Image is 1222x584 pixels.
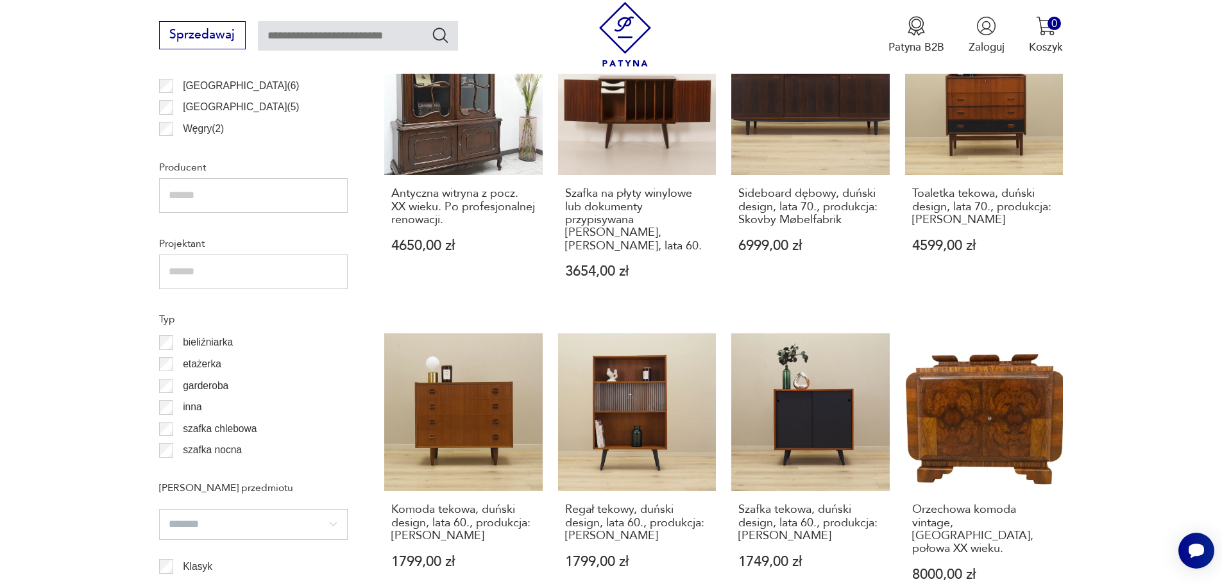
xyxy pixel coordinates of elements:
p: Zaloguj [969,40,1005,54]
h3: Antyczna witryna z pocz. XX wieku. Po profesjonalnej renowacji. [391,187,536,226]
a: Sprzedawaj [159,31,246,41]
img: Patyna - sklep z meblami i dekoracjami vintage [593,2,658,67]
button: Szukaj [431,26,450,44]
p: 3654,00 zł [565,265,709,278]
img: Ikonka użytkownika [976,16,996,36]
h3: Komoda tekowa, duński design, lata 60., produkcja: [PERSON_NAME] [391,503,536,542]
p: 1799,00 zł [391,555,536,569]
p: bieliźniarka [183,334,233,351]
h3: Sideboard dębowy, duński design, lata 70., produkcja: Skovby Møbelfabrik [738,187,883,226]
p: szafka chlebowa [183,421,257,437]
p: 8000,00 zł [912,568,1057,581]
p: [PERSON_NAME] przedmiotu [159,480,348,496]
button: 0Koszyk [1029,16,1063,54]
h3: Szafka na płyty winylowe lub dokumenty przypisywana [PERSON_NAME], [PERSON_NAME], lata 60. [565,187,709,253]
p: Koszyk [1029,40,1063,54]
a: Sideboard dębowy, duński design, lata 70., produkcja: Skovby MøbelfabrikSideboard dębowy, duński ... [731,17,890,308]
h3: Orzechowa komoda vintage, [GEOGRAPHIC_DATA], połowa XX wieku. [912,503,1057,556]
button: Zaloguj [969,16,1005,54]
p: [GEOGRAPHIC_DATA] ( 6 ) [183,78,299,94]
a: Ikona medaluPatyna B2B [888,16,944,54]
p: 1799,00 zł [565,555,709,569]
p: Węgry ( 2 ) [183,121,224,137]
img: Ikona medalu [906,16,926,36]
p: 1749,00 zł [738,555,883,569]
h3: Szafka tekowa, duński design, lata 60., produkcja: [PERSON_NAME] [738,503,883,542]
p: etażerka [183,356,221,372]
h3: Regał tekowy, duński design, lata 60., produkcja: [PERSON_NAME] [565,503,709,542]
iframe: Smartsupp widget button [1178,533,1214,569]
img: Ikona koszyka [1036,16,1056,36]
p: Projektant [159,235,348,252]
div: 0 [1048,17,1061,30]
p: szafka nocna [183,442,242,458]
p: 4650,00 zł [391,239,536,253]
a: Toaletka tekowa, duński design, lata 70., produkcja: DaniaToaletka tekowa, duński design, lata 70... [905,17,1064,308]
p: Klasyk [183,558,212,575]
p: Producent [159,159,348,176]
a: Antyczna witryna z pocz. XX wieku. Po profesjonalnej renowacji.Antyczna witryna z pocz. XX wieku.... [384,17,543,308]
button: Sprzedawaj [159,21,246,49]
p: 6999,00 zł [738,239,883,253]
a: Szafka na płyty winylowe lub dokumenty przypisywana Kai Kristiansenowi, Dania, lata 60.Szafka na ... [558,17,717,308]
h3: Toaletka tekowa, duński design, lata 70., produkcja: [PERSON_NAME] [912,187,1057,226]
p: [GEOGRAPHIC_DATA] ( 5 ) [183,99,299,115]
p: Patyna B2B [888,40,944,54]
p: inna [183,399,201,415]
p: 4599,00 zł [912,239,1057,253]
button: Patyna B2B [888,16,944,54]
p: Typ [159,311,348,328]
p: garderoba [183,378,228,394]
